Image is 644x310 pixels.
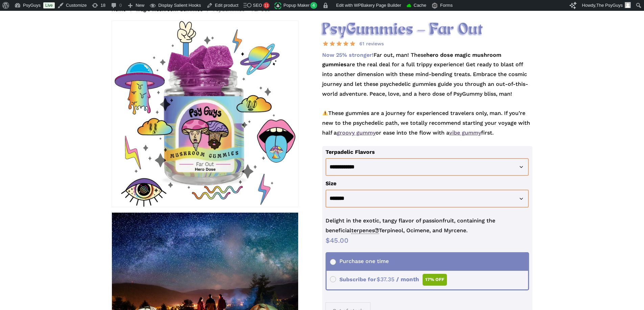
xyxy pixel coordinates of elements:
[322,50,533,146] p: Far out, man! These are the real deal for a full trippy experience! Get ready to blast off into a...
[337,129,376,136] a: groovy gummy
[322,21,533,39] h2: PsyGummies – Far Out
[377,276,380,283] span: $
[326,149,375,155] label: Terpadelic Flavors
[377,276,395,283] span: 37.35
[326,236,349,244] bdi: 45.00
[330,276,447,283] span: Subscribe for
[322,52,374,58] strong: Now 25% stronger!
[330,258,389,264] span: Purchase one time
[310,2,317,9] span: 4
[449,129,481,136] a: vibe gummy
[396,276,419,283] span: / month
[326,216,529,236] p: Delight in the exotic, tangy flavor of passionfruit, containing the beneficial Terpineol, Ocimene...
[43,2,55,8] a: Live
[326,236,330,244] span: $
[351,227,379,234] span: terpenes
[263,2,269,8] div: 11
[323,110,328,116] img: ⚠️
[326,180,336,187] label: Size
[625,2,631,8] img: Avatar photo
[596,3,623,8] span: The PsyGuys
